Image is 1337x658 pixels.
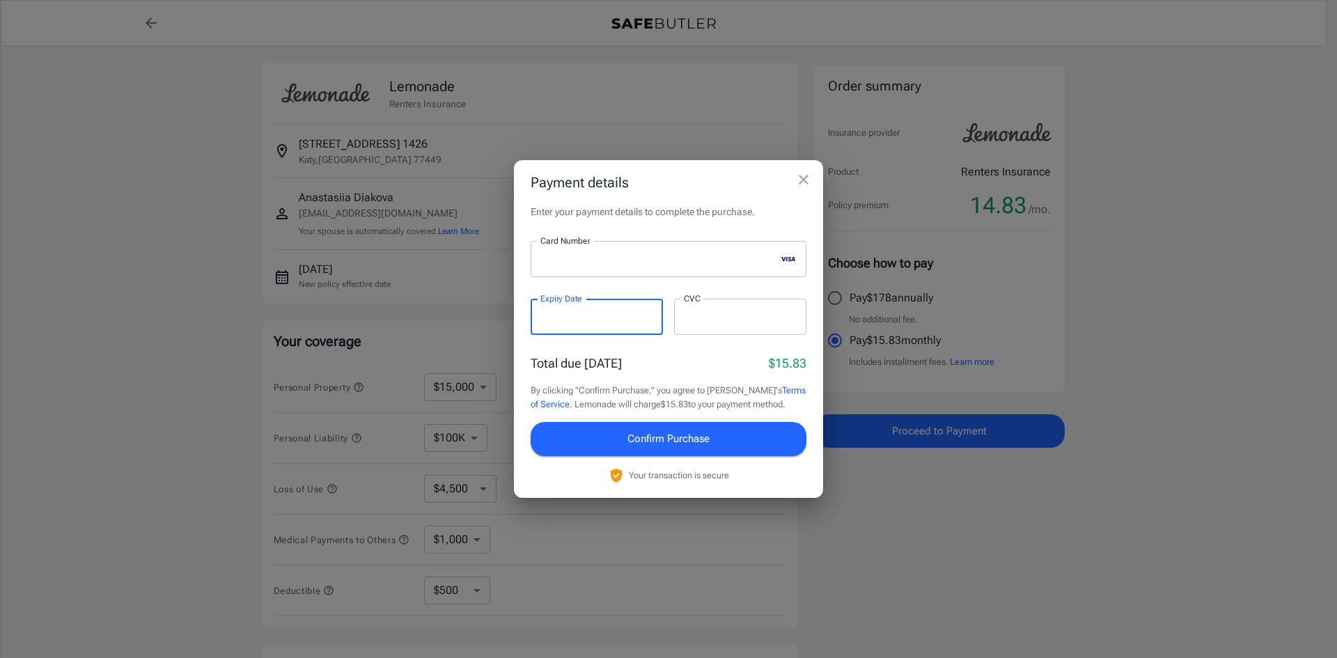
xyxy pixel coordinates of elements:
svg: visa [780,253,797,265]
p: $15.83 [769,354,806,373]
p: By clicking "Confirm Purchase," you agree to [PERSON_NAME]'s . Lemonade will charge $15.83 to you... [531,384,806,411]
label: Card Number [540,235,590,246]
iframe: Защищенное окно для ввода даты истечения срока [540,311,653,324]
span: Confirm Purchase [627,430,710,448]
button: Confirm Purchase [531,422,806,455]
p: Your transaction is secure [629,469,729,482]
p: Total due [DATE] [531,354,622,373]
iframe: Защищенное окно для ввода номера карты [540,253,774,266]
h2: Payment details [514,160,823,205]
p: Enter your payment details to complete the purchase. [531,205,806,219]
label: CVC [684,292,701,304]
a: Terms of Service [531,385,806,409]
button: close [790,166,818,194]
label: Expiry Date [540,292,582,304]
iframe: Защищенное окно для ввода CVC-кода [684,311,797,324]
